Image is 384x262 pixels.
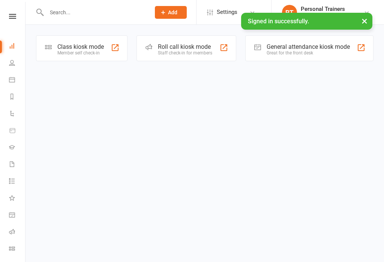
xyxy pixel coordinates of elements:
[267,43,350,50] div: General attendance kiosk mode
[158,50,212,56] div: Staff check-in for members
[282,5,297,20] div: PT
[9,89,26,106] a: Reports
[301,6,364,12] div: Personal Trainers
[57,43,104,50] div: Class kiosk mode
[57,50,104,56] div: Member self check-in
[301,12,364,19] div: Bulldog Thai Boxing School
[168,9,177,15] span: Add
[9,123,26,140] a: Product Sales
[9,224,26,241] a: Roll call kiosk mode
[9,38,26,55] a: Dashboard
[155,6,187,19] button: Add
[44,7,145,18] input: Search...
[9,55,26,72] a: People
[248,18,309,25] span: Signed in successfully.
[267,50,350,56] div: Great for the front desk
[9,207,26,224] a: General attendance kiosk mode
[9,190,26,207] a: What's New
[9,72,26,89] a: Calendar
[9,241,26,258] a: Class kiosk mode
[217,4,237,21] span: Settings
[158,43,212,50] div: Roll call kiosk mode
[358,13,371,29] button: ×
